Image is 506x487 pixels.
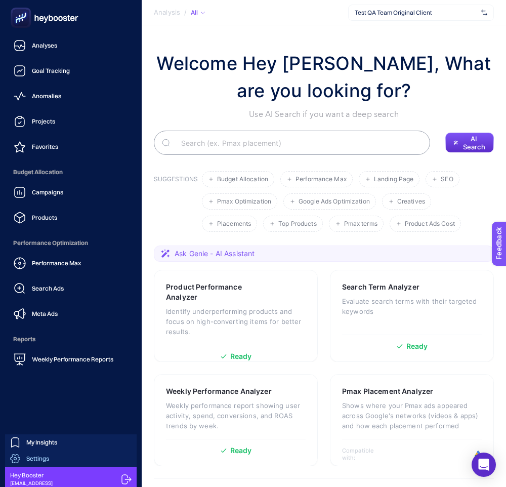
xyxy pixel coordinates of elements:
span: Landing Page [374,176,413,183]
h1: Welcome Hey [PERSON_NAME], What are you looking for? [154,50,494,104]
span: Anomalies [32,92,61,100]
span: Performance Optimization [8,233,134,253]
a: Pmax Placement AnalyzerShows where your Pmax ads appeared across Google's networks (videos & apps... [330,374,494,466]
div: All [191,9,205,17]
span: Budget Allocation [8,162,134,182]
span: Budget Allocation [217,176,268,183]
a: Settings [5,451,137,467]
span: Hey Booster [10,471,53,479]
span: Compatible with: [342,447,388,461]
span: Goal Tracking [32,67,70,75]
span: Search Ads [32,285,64,293]
h3: Weekly Performance Analyzer [166,386,272,396]
span: Performance Max [296,176,347,183]
a: Product Performance AnalyzerIdentify underperforming products and focus on high-converting items ... [154,270,318,362]
span: / [184,8,187,16]
a: Meta Ads [8,304,134,324]
span: Analyses [32,42,57,50]
span: Google Ads Optimization [299,198,370,206]
span: Favorites [32,143,58,151]
p: Identify underperforming products and focus on high-converting items for better results. [166,306,306,337]
a: Anomalies [8,86,134,106]
span: [EMAIL_ADDRESS] [10,479,53,487]
a: Projects [8,111,134,132]
span: Reports [8,329,134,349]
span: Products [32,214,57,222]
span: Ready [230,447,252,454]
span: Analysis [154,9,180,17]
a: Campaigns [8,182,134,202]
span: Test QA Team Original Client [355,9,477,17]
span: Projects [32,117,55,126]
span: Placements [217,220,251,228]
span: AI Search [462,135,486,151]
h3: SUGGESTIONS [154,175,198,232]
div: Open Intercom Messenger [472,453,496,477]
span: Campaigns [32,188,63,196]
span: Feedback [6,3,38,11]
p: Evaluate search terms with their targeted keywords [342,296,482,316]
p: Weekly performance report showing user activity, spend, conversions, and ROAS trends by week. [166,400,306,431]
span: Ready [230,353,252,360]
span: Settings [26,455,49,463]
a: Weekly Performance Reports [8,349,134,370]
span: Pmax Optimization [217,198,271,206]
img: svg%3e [481,8,487,18]
span: Top Products [278,220,316,228]
span: My Insights [26,438,57,447]
span: Meta Ads [32,310,58,318]
span: Weekly Performance Reports [32,355,113,363]
a: Search Term AnalyzerEvaluate search terms with their targeted keywordsReady [330,270,494,362]
p: Shows where your Pmax ads appeared across Google's networks (videos & apps) and how each placemen... [342,400,482,431]
a: Performance Max [8,253,134,273]
a: Favorites [8,137,134,157]
span: Ask Genie - AI Assistant [175,249,255,259]
a: Search Ads [8,278,134,299]
h3: Pmax Placement Analyzer [342,386,433,396]
span: Creatives [397,198,425,206]
a: My Insights [5,434,137,451]
span: Product Ads Cost [405,220,455,228]
span: Pmax terms [344,220,377,228]
span: Performance Max [32,259,81,267]
h3: Product Performance Analyzer [166,282,273,302]
p: Use AI Search if you want a deep search [154,108,494,120]
a: Weekly Performance AnalyzerWeekly performance report showing user activity, spend, conversions, a... [154,374,318,466]
h3: Search Term Analyzer [342,282,419,292]
a: Analyses [8,35,134,56]
span: Ready [406,343,428,350]
a: Products [8,208,134,228]
a: Goal Tracking [8,61,134,81]
button: AI Search [445,133,494,153]
input: Search [173,129,422,157]
span: SEO [441,176,453,183]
